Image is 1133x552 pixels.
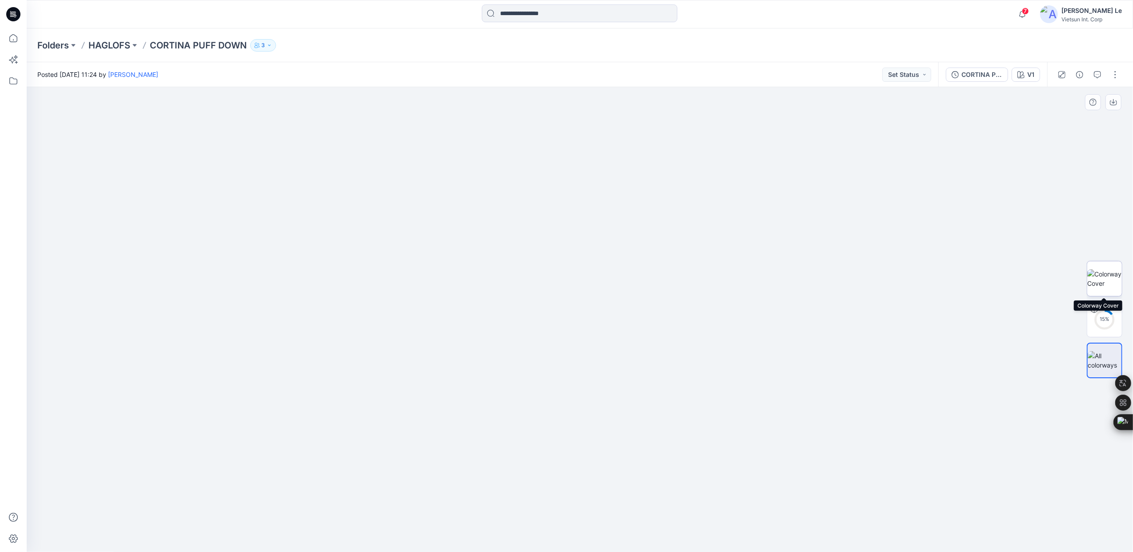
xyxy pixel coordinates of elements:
[1027,70,1034,80] div: V1
[1061,16,1122,23] div: Vietsun Int. Corp
[1012,68,1040,82] button: V1
[1087,269,1122,288] img: Colorway Cover
[150,39,247,52] p: CORTINA PUFF DOWN
[946,68,1008,82] button: CORTINA PUFF DOWN
[1073,68,1087,82] button: Details
[1040,5,1058,23] img: avatar
[88,39,130,52] a: HAGLOFS
[961,70,1002,80] div: CORTINA PUFF DOWN
[37,70,158,79] span: Posted [DATE] 11:24 by
[108,71,158,78] a: [PERSON_NAME]
[1061,5,1122,16] div: [PERSON_NAME] Le
[37,39,69,52] a: Folders
[1094,316,1115,323] div: 15 %
[1088,351,1121,370] img: All colorways
[1022,8,1029,15] span: 7
[1087,306,1122,334] img: CORTINA PUFF DOWN V1
[250,39,276,52] button: 3
[261,40,265,50] p: 3
[358,186,802,552] img: eyJhbGciOiJIUzI1NiIsImtpZCI6IjAiLCJzbHQiOiJzZXMiLCJ0eXAiOiJKV1QifQ.eyJkYXRhIjp7InR5cGUiOiJzdG9yYW...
